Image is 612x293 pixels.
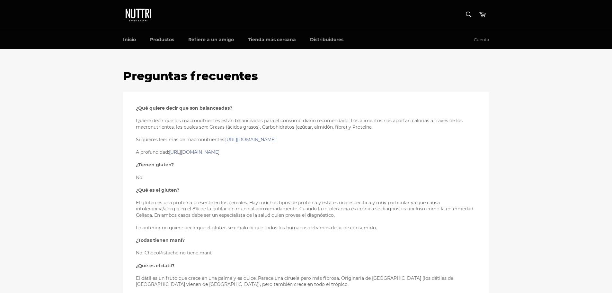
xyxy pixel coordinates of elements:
[136,237,185,243] strong: ¿Todas tienen maní?
[136,250,476,256] p: No. ChocoPistacho no tiene maní.
[117,30,142,49] a: Inicio
[144,30,181,49] a: Productos
[136,187,179,193] strong: ¿Qué es el gluten?
[136,118,476,130] p: Quiere decir que los macronutrientes están balanceados para el consumo diario recomendado. Los al...
[136,105,232,111] strong: ¿Qué quiere decir que son balanceadas?
[136,275,476,288] p: El dátil es un fruto que crece en una palma y es dulce. Parece una ciruela pero más fibrosa. Orig...
[136,149,476,155] p: A profundidad:
[136,137,476,143] p: Si quieres leer más de macronutrientes:
[169,149,219,155] a: [URL][DOMAIN_NAME]
[182,30,240,49] a: Refiere a un amigo
[304,30,350,49] a: Distribuidores
[123,6,155,23] img: Nuttri
[136,175,476,181] p: No.
[136,200,476,218] p: El gluten es una proteína presente en los cereales. Hay muchos tipos de proteína y esta es una es...
[136,263,174,269] strong: ¿Qué es el dátil?
[471,31,492,49] a: Cuenta
[225,137,276,142] a: [URL][DOMAIN_NAME]
[123,68,489,84] h1: Preguntas frecuentes
[242,30,302,49] a: Tienda más cercana
[136,225,476,231] p: Lo anterior no quiere decir que el gluten sea malo ni que todos los humanos debamos dejar de cons...
[136,162,174,168] strong: ¿Tienen gluten?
